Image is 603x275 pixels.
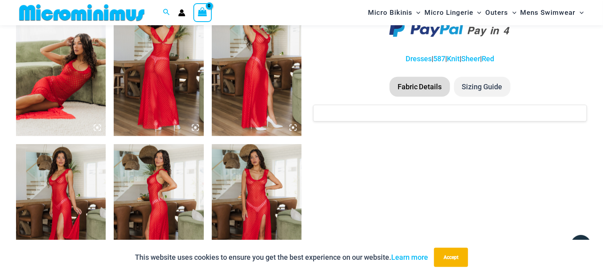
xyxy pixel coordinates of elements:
a: Knit [447,54,460,63]
p: | | | | [313,53,587,65]
a: View Shopping Cart, empty [193,3,212,22]
a: Sheer [461,54,480,63]
nav: Site Navigation [365,1,587,24]
a: Learn more [391,253,428,261]
span: Outers [486,2,509,23]
span: Micro Lingerie [424,2,473,23]
span: Menu Toggle [473,2,481,23]
img: Sometimes Red 587 Dress [16,2,106,136]
a: Mens SwimwearMenu ToggleMenu Toggle [519,2,586,23]
a: OutersMenu ToggleMenu Toggle [484,2,519,23]
img: Sometimes Red 587 Dress [212,2,301,136]
a: Dresses [406,54,432,63]
a: Search icon link [163,8,170,18]
span: Mens Swimwear [521,2,576,23]
a: Account icon link [178,9,185,16]
a: Micro LingerieMenu ToggleMenu Toggle [422,2,483,23]
a: Red [482,54,494,63]
p: This website uses cookies to ensure you get the best experience on our website. [135,251,428,263]
span: Micro Bikinis [368,2,412,23]
a: 587 [433,54,445,63]
img: MM SHOP LOGO FLAT [16,4,148,22]
li: Fabric Details [390,77,450,97]
img: Sometimes Red 587 Dress [114,2,203,136]
li: Sizing Guide [454,77,511,97]
span: Menu Toggle [576,2,584,23]
span: Menu Toggle [412,2,420,23]
span: Menu Toggle [509,2,517,23]
button: Accept [434,248,468,267]
a: Micro BikinisMenu ToggleMenu Toggle [366,2,422,23]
